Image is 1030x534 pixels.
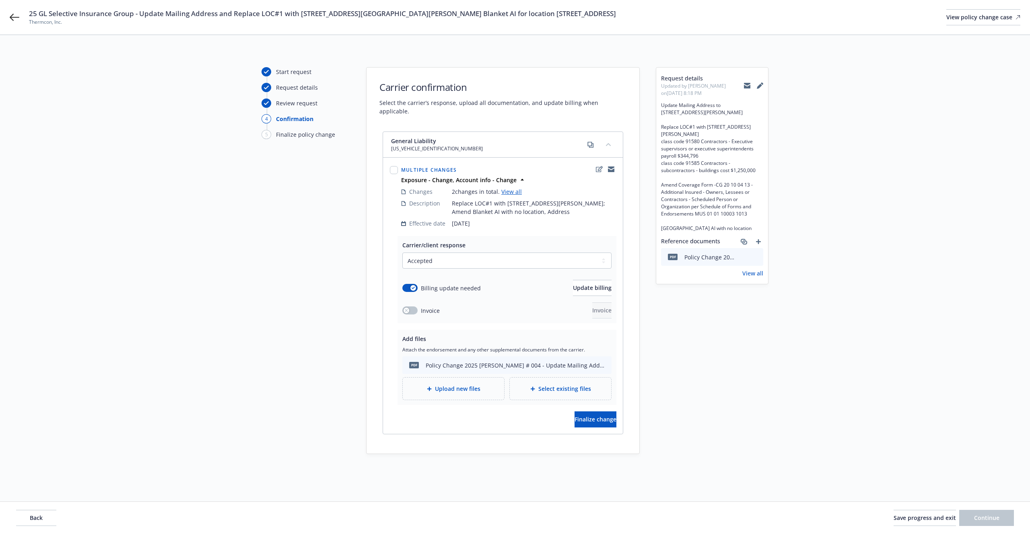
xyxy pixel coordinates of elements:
[740,253,746,261] button: download file
[379,80,626,94] h1: Carrier confirmation
[959,510,1014,526] button: Continue
[739,237,749,246] a: associate
[575,415,616,423] span: Finalize change
[592,306,612,314] span: Invoice
[276,68,311,76] div: Start request
[409,187,433,196] span: Changes
[401,176,517,184] strong: Exposure - Change, Account info - Change
[753,253,760,261] button: preview file
[594,164,604,174] a: edit
[586,140,595,150] a: copy
[276,83,318,92] div: Request details
[409,219,445,228] span: Effective date
[452,199,616,216] span: Replace LOC#1 with [STREET_ADDRESS][PERSON_NAME]; Amend Blanket AI with no location, Address
[592,302,612,318] button: Invoice
[391,145,483,152] span: [US_VEHICLE_IDENTIFICATION_NUMBER]
[573,284,612,292] span: Update billing
[974,514,999,522] span: Continue
[402,241,466,249] span: Carrier/client response
[421,284,481,292] span: Billing update needed
[391,137,483,145] span: General Liability
[16,510,56,526] button: Back
[379,99,626,115] span: Select the carrier’s response, upload all documentation, and update billing when applicable.
[402,377,505,400] div: Upload new files
[684,253,737,261] div: Policy Change 2025 [PERSON_NAME] # 004 - Update Mailing Address and Replace LOC#1 with [STREET_AD...
[421,306,440,315] span: Invoice
[426,361,605,370] div: Policy Change 2025 [PERSON_NAME] # 004 - Update Mailing Address and Replace LOC#1 with [STREET_AD...
[575,411,616,427] button: Finalize change
[435,384,480,393] span: Upload new files
[29,18,616,26] span: Thermcon, Inc.
[402,346,612,353] span: Attach the endorsement and any other supplemental documents from the carrier.
[30,514,43,522] span: Back
[29,9,616,18] span: 25 GL Selective Insurance Group - Update Mailing Address and Replace LOC#1 with [STREET_ADDRESS][...
[661,82,744,97] span: Updated by [PERSON_NAME] on [DATE] 8:18 PM
[501,188,522,195] a: View all
[452,219,616,228] span: [DATE]
[602,138,615,151] button: collapse content
[276,115,313,123] div: Confirmation
[509,377,612,400] div: Select existing files
[452,187,616,196] div: 2 changes in total.
[661,237,720,246] span: Reference documents
[262,130,271,139] div: 5
[538,384,591,393] span: Select existing files
[606,164,616,174] a: copyLogging
[402,335,426,343] span: Add files
[401,166,457,173] span: Multiple changes
[276,130,335,139] div: Finalize policy change
[573,280,612,296] button: Update billing
[661,102,763,232] span: Update Mailing Address to [STREET_ADDRESS][PERSON_NAME] Replace LOC#1 with [STREET_ADDRESS][PERSO...
[409,362,419,368] span: pdf
[661,74,744,82] span: Request details
[409,199,440,207] span: Description
[383,132,623,158] div: General Liability[US_VEHICLE_IDENTIFICATION_NUMBER]copycollapse content
[894,514,956,522] span: Save progress and exit
[742,269,763,277] a: View all
[946,9,1020,25] a: View policy change case
[668,254,678,260] span: pdf
[894,510,956,526] button: Save progress and exit
[276,99,317,107] div: Review request
[754,237,763,246] a: add
[946,10,1020,25] div: View policy change case
[262,114,271,123] div: 4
